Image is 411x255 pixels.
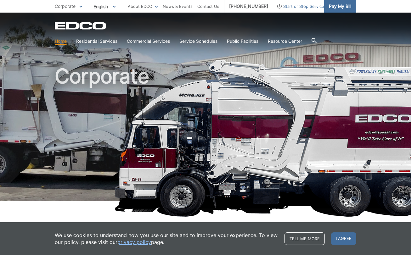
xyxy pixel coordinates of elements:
[179,38,217,45] a: Service Schedules
[89,1,121,12] span: English
[329,3,351,10] span: Pay My Bill
[117,239,151,246] a: privacy policy
[55,66,356,204] h1: Corporate
[55,232,278,246] p: We use cookies to understand how you use our site and to improve your experience. To view our pol...
[55,38,67,45] a: Home
[268,38,302,45] a: Resource Center
[284,232,325,245] a: Tell me more
[76,38,117,45] a: Residential Services
[128,3,158,10] a: About EDCO
[55,22,107,30] a: EDCD logo. Return to the homepage.
[127,38,170,45] a: Commercial Services
[197,3,219,10] a: Contact Us
[163,3,193,10] a: News & Events
[331,232,356,245] span: I agree
[55,3,76,9] span: Corporate
[227,38,258,45] a: Public Facilities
